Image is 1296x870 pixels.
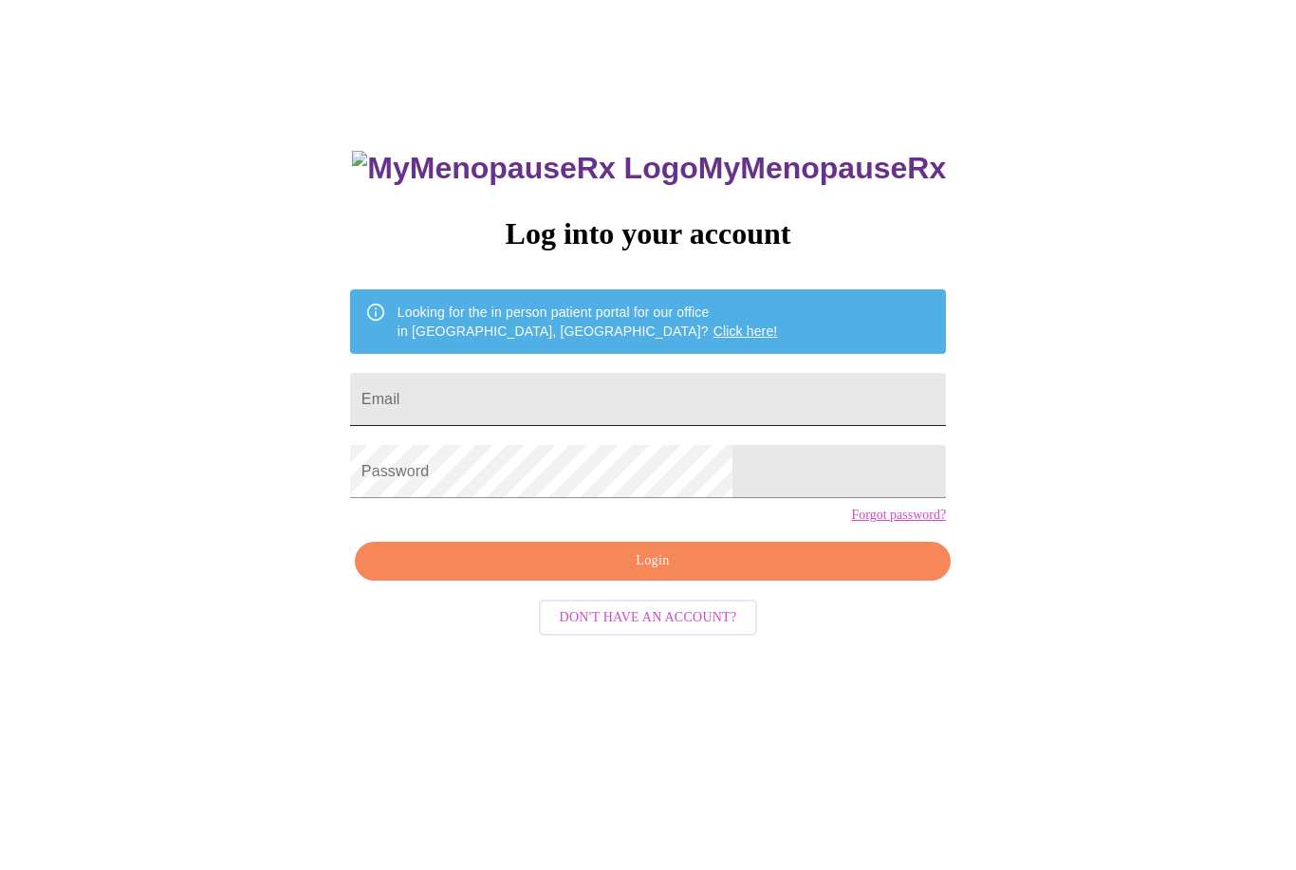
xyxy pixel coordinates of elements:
button: Don't have an account? [539,600,758,637]
span: Don't have an account? [560,606,737,630]
div: Looking for the in person patient portal for our office in [GEOGRAPHIC_DATA], [GEOGRAPHIC_DATA]? [398,295,778,348]
a: Click here! [713,324,778,339]
h3: MyMenopauseRx [352,151,946,186]
a: Forgot password? [851,508,946,523]
h3: Log into your account [350,216,946,251]
button: Login [355,542,951,581]
img: MyMenopauseRx Logo [352,151,697,186]
a: Don't have an account? [534,608,763,624]
span: Login [377,549,929,573]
